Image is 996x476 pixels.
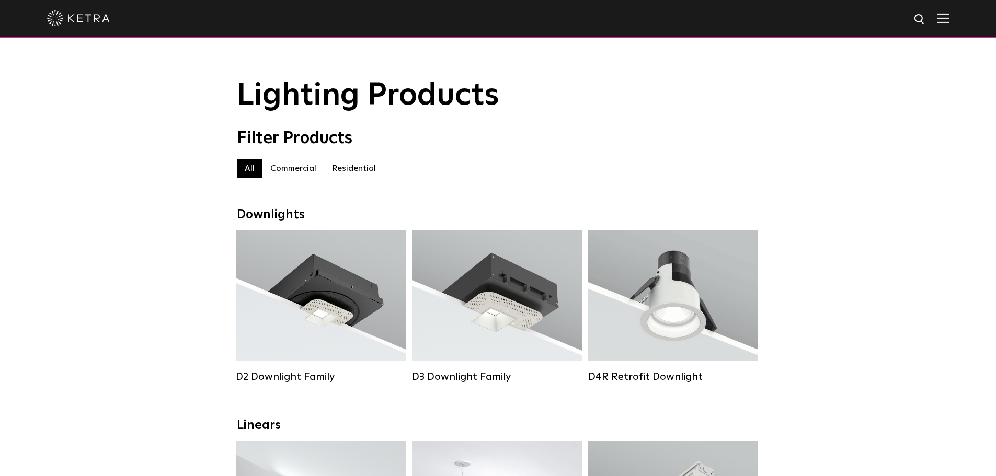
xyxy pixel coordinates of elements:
a: D2 Downlight Family Lumen Output:1200Colors:White / Black / Gloss Black / Silver / Bronze / Silve... [236,230,406,383]
div: Linears [237,418,760,433]
img: Hamburger%20Nav.svg [937,13,949,23]
a: D4R Retrofit Downlight Lumen Output:800Colors:White / BlackBeam Angles:15° / 25° / 40° / 60°Watta... [588,230,758,383]
div: D4R Retrofit Downlight [588,370,758,383]
div: Filter Products [237,129,760,148]
label: All [237,159,262,178]
label: Commercial [262,159,324,178]
a: D3 Downlight Family Lumen Output:700 / 900 / 1100Colors:White / Black / Silver / Bronze / Paintab... [412,230,582,383]
img: search icon [913,13,926,26]
div: D2 Downlight Family [236,370,406,383]
span: Lighting Products [237,80,499,111]
div: D3 Downlight Family [412,370,582,383]
label: Residential [324,159,384,178]
img: ketra-logo-2019-white [47,10,110,26]
div: Downlights [237,207,760,223]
